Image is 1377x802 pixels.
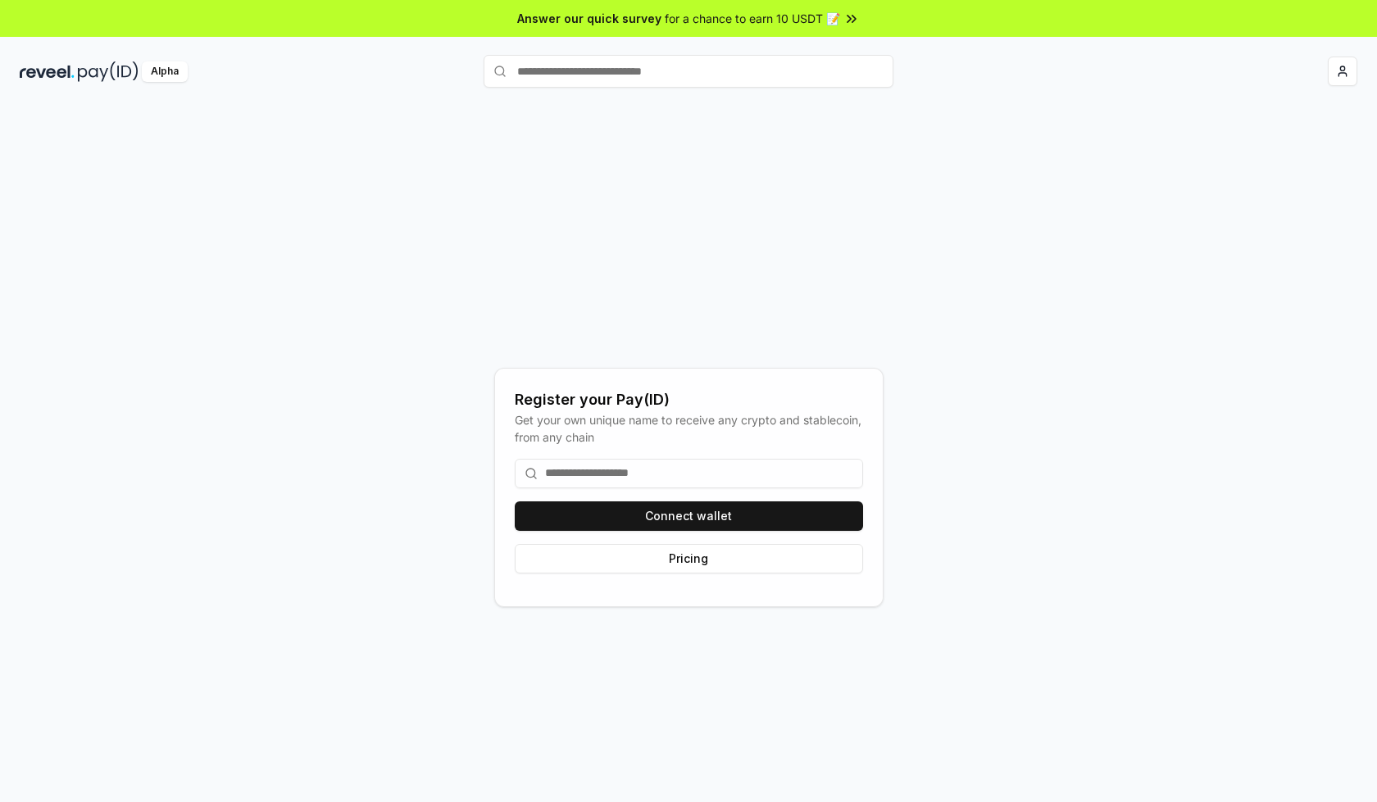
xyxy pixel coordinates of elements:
[515,544,863,573] button: Pricing
[142,61,188,82] div: Alpha
[20,61,75,82] img: reveel_dark
[515,388,863,411] div: Register your Pay(ID)
[78,61,139,82] img: pay_id
[517,10,661,27] span: Answer our quick survey
[515,501,863,531] button: Connect wallet
[515,411,863,446] div: Get your own unique name to receive any crypto and stablecoin, from any chain
[665,10,840,27] span: for a chance to earn 10 USDT 📝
